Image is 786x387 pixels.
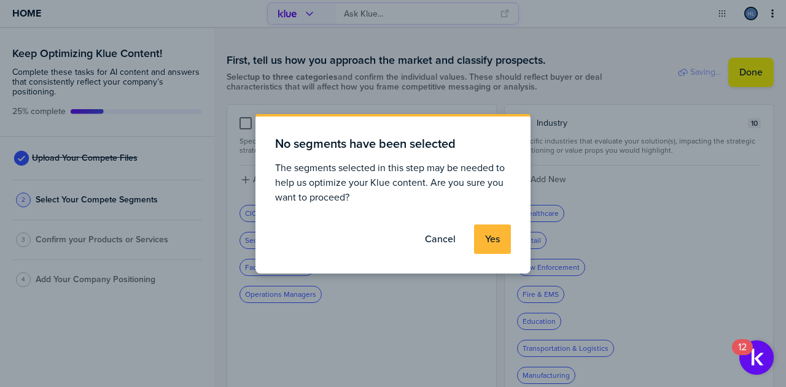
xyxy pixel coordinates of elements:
[485,233,500,245] label: Yes
[739,340,774,375] button: Open Resource Center, 12 new notifications
[474,224,511,254] button: Yes
[275,136,456,151] h1: No segments have been selected
[275,161,511,205] span: The segments selected in this step may be needed to help us optimize your Klue content. Are you s...
[425,233,456,245] label: Cancel
[738,347,747,363] div: 12
[414,224,467,254] button: Cancel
